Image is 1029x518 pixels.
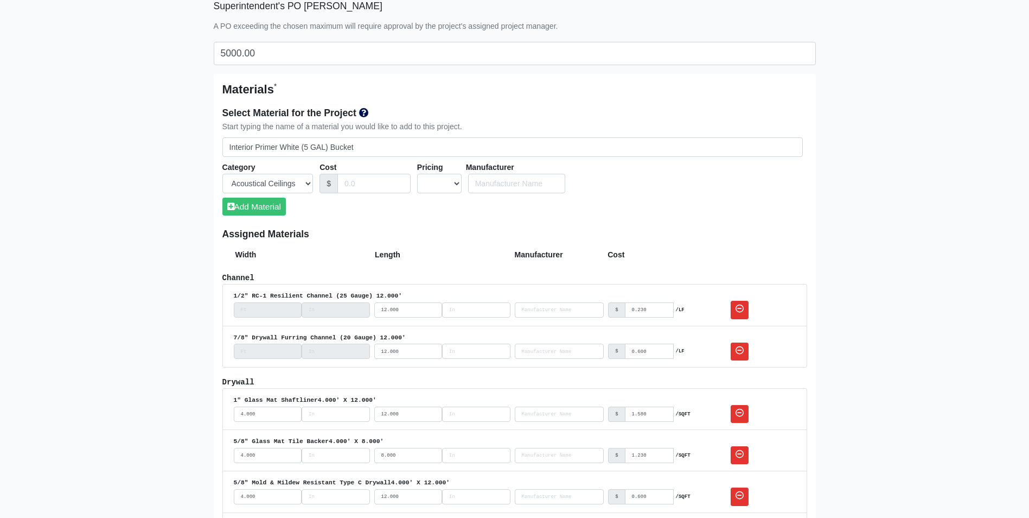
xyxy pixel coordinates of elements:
span: 4.000' [329,438,351,445]
strong: Cost [319,163,336,172]
span: 4.000' [318,397,340,403]
input: width_feet [234,407,302,422]
li: Channel [222,272,807,368]
div: $ [319,174,338,194]
input: length_feet [374,407,443,422]
input: Search [468,174,566,194]
input: width_inches [302,448,370,463]
input: Cost [337,174,411,194]
input: length_inches [442,302,510,318]
input: width_feet [234,302,302,318]
input: length_feet [374,489,443,504]
input: length_feet [374,302,443,318]
input: length_inches [442,448,510,463]
span: X [417,479,420,486]
strong: Width [235,250,257,259]
span: X [343,397,347,403]
span: X [354,438,358,445]
div: $ [608,344,625,359]
input: Search [222,137,803,157]
span: 8.000' [362,438,384,445]
input: Search [515,344,604,359]
input: Search [515,302,604,318]
div: 7/8" Drywall Furring Channel (20 Gauge) [234,333,796,343]
input: length_feet [374,448,443,463]
input: length_feet [374,344,443,359]
input: Cost [625,448,674,463]
span: 12.000' [424,479,450,486]
strong: Manufacturer [515,250,563,259]
input: width_feet [234,344,302,359]
span: 12.000' [351,397,376,403]
strong: Pricing [417,163,443,172]
input: Search [515,489,604,504]
input: width_inches [302,407,370,422]
input: width_feet [234,448,302,463]
button: Add Material [222,198,286,216]
div: 1/2" RC-1 Resilient Channel (25 Gauge) [234,291,796,301]
strong: Category [222,163,255,172]
div: 1" Glass Mat Shaftliner [234,395,796,405]
div: $ [608,302,625,318]
strong: Manufacturer [466,163,514,172]
input: Cost [625,344,674,359]
input: width_inches [302,344,370,359]
input: width_inches [302,489,370,504]
strong: Length [375,250,400,259]
input: Search [515,407,604,422]
strong: Cost [608,250,624,259]
input: Cost [625,302,674,318]
h6: Assigned Materials [222,229,807,240]
strong: /SQFT [676,452,691,459]
strong: Select Material for the Project [222,108,356,118]
span: 12.000' [376,293,402,299]
span: 12.000' [380,334,406,341]
input: width_inches [302,302,370,318]
input: length_inches [442,489,510,504]
strong: /SQFT [676,493,691,501]
span: 4.000' [391,479,413,486]
input: length_inches [442,407,510,422]
div: 5/8" Glass Mat Tile Backer [234,437,796,446]
div: $ [608,448,625,463]
input: Cost [625,407,674,422]
div: 5/8" Mold & Mildew Resistant Type C Drywall [234,478,796,488]
input: width_feet [234,489,302,504]
h5: Materials [222,83,807,97]
strong: /LF [676,306,685,314]
strong: /LF [676,348,685,355]
div: Start typing the name of a material you would like to add to this project. [222,121,807,133]
small: A PO exceeding the chosen maximum will require approval by the project's assigned project manager. [214,22,558,30]
input: Cost [625,489,674,504]
input: length_inches [442,344,510,359]
strong: /SQFT [676,410,691,418]
div: $ [608,489,625,504]
input: Search [515,448,604,463]
div: $ [608,407,625,422]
